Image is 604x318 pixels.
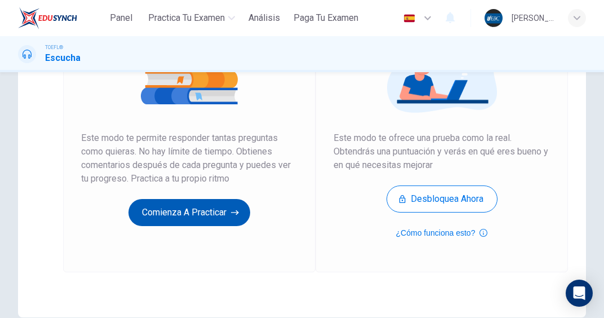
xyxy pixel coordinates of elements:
div: Open Intercom Messenger [566,280,593,307]
span: Panel [110,11,132,25]
img: Profile picture [485,9,503,27]
button: Panel [103,8,139,28]
span: Este modo te permite responder tantas preguntas como quieras. No hay límite de tiempo. Obtienes c... [81,131,297,185]
button: Practica tu examen [144,8,239,28]
a: EduSynch logo [18,7,103,29]
span: Este modo te ofrece una prueba como la real. Obtendrás una puntuación y verás en qué eres bueno y... [334,131,550,172]
span: TOEFL® [45,43,63,51]
span: Practica tu examen [148,11,225,25]
button: Desbloquea ahora [387,185,498,213]
h1: Escucha [45,51,81,65]
img: EduSynch logo [18,7,77,29]
span: Paga Tu Examen [294,11,358,25]
button: Comienza a practicar [128,199,250,226]
button: ¿Cómo funciona esto? [396,226,488,240]
div: [PERSON_NAME]*[PERSON_NAME] [512,11,554,25]
button: Paga Tu Examen [289,8,363,28]
span: Análisis [248,11,280,25]
img: es [402,14,416,23]
button: Análisis [244,8,285,28]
